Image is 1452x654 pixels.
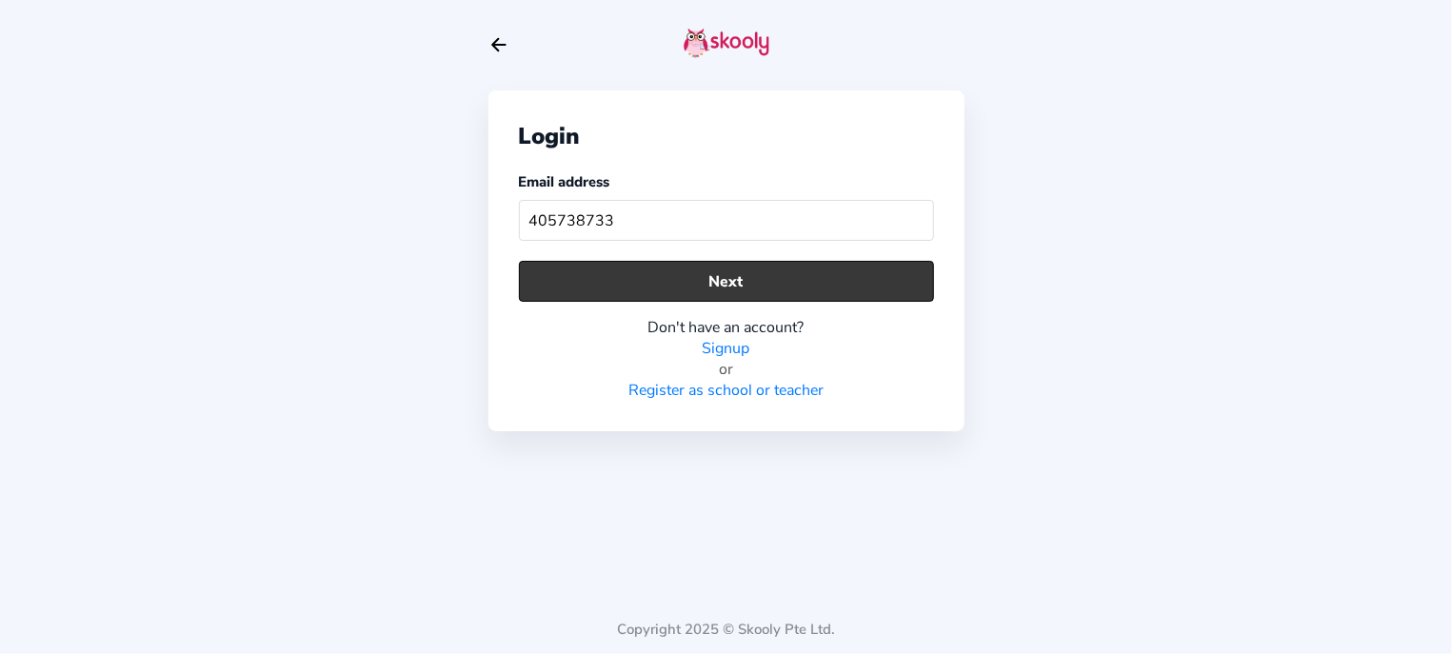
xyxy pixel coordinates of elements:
[684,28,769,58] img: skooly-logo.png
[628,380,824,401] a: Register as school or teacher
[519,121,934,151] div: Login
[519,200,934,241] input: Your email address
[488,34,509,55] button: arrow back outline
[703,338,750,359] a: Signup
[519,317,934,338] div: Don't have an account?
[519,261,934,302] button: Next
[519,172,610,191] label: Email address
[519,359,934,380] div: or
